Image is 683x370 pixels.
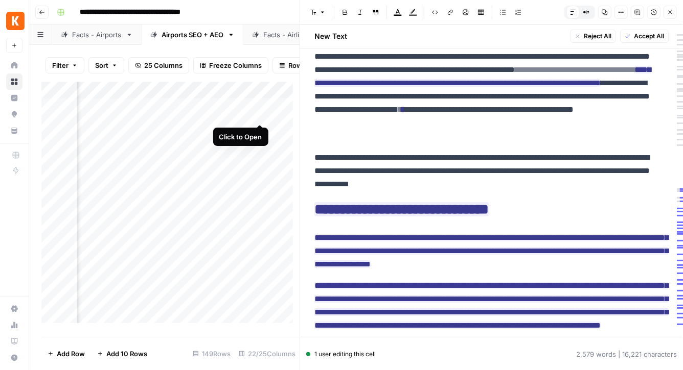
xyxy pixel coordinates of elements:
span: Freeze Columns [209,60,262,70]
div: 149 Rows [189,346,235,362]
a: Settings [6,301,22,317]
a: Airports SEO + AEO [142,24,243,45]
button: Freeze Columns [193,57,268,73]
a: Opportunities [6,106,22,122]
span: Add Row [57,349,85,359]
button: Sort [88,57,124,73]
button: Filter [45,57,84,73]
a: Facts - Airlines [243,24,331,45]
button: Add 10 Rows [91,346,153,362]
button: Help + Support [6,350,22,366]
a: Usage [6,317,22,333]
div: 22/25 Columns [235,346,300,362]
a: Browse [6,73,22,90]
span: Filter [52,60,69,70]
img: Kayak Logo [6,12,25,30]
a: Insights [6,90,22,106]
span: 25 Columns [144,60,183,70]
button: 25 Columns [128,57,189,73]
button: Add Row [41,346,91,362]
div: Airports SEO + AEO [162,30,223,40]
a: Home [6,57,22,73]
span: Row Height [288,60,325,70]
button: Workspace: Kayak [6,8,22,34]
a: Your Data [6,122,22,139]
div: Facts - Airlines [263,30,311,40]
span: Accept All [634,32,664,41]
div: Facts - Airports [72,30,122,40]
a: Facts - Airports [52,24,142,45]
div: 2,579 words | 16,221 characters [576,349,677,359]
div: 1 user editing this cell [306,350,376,359]
div: Click to Open [219,132,262,142]
span: Reject All [584,32,611,41]
button: Row Height [272,57,332,73]
span: Add 10 Rows [106,349,147,359]
h2: New Text [314,31,347,41]
span: Sort [95,60,108,70]
button: Reject All [570,30,616,43]
button: Accept All [620,30,669,43]
a: Learning Hub [6,333,22,350]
